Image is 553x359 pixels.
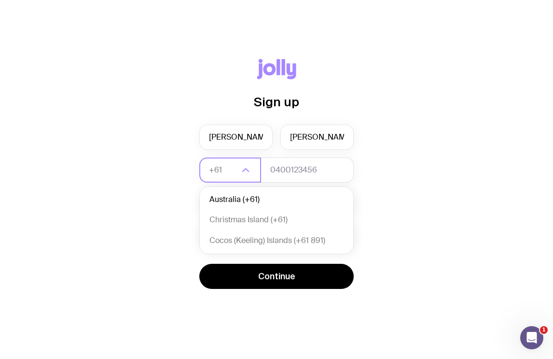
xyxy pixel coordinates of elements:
[254,95,299,109] span: Sign up
[258,271,295,282] span: Continue
[200,210,353,230] li: Christmas Island (+61)
[520,326,543,349] iframe: Intercom live chat
[209,158,239,183] input: Search for option
[200,189,353,210] li: Australia (+61)
[200,230,353,251] li: Cocos (Keeling) Islands (+61 891)
[280,125,354,150] input: Last name
[199,158,261,183] div: Search for option
[540,326,548,334] span: 1
[199,264,354,289] button: Continue
[199,125,273,150] input: First name
[261,158,354,183] input: 0400123456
